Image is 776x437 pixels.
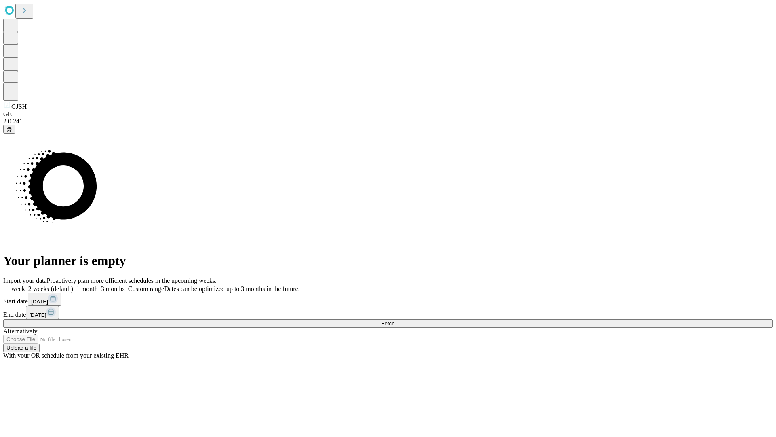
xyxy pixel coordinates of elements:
span: Fetch [381,320,394,327]
span: @ [6,126,12,132]
span: Alternatively [3,328,37,335]
button: [DATE] [28,293,61,306]
span: 1 week [6,285,25,292]
span: With your OR schedule from your existing EHR [3,352,129,359]
span: Custom range [128,285,164,292]
div: Start date [3,293,773,306]
div: GEI [3,110,773,118]
h1: Your planner is empty [3,253,773,268]
button: Fetch [3,319,773,328]
span: [DATE] [29,312,46,318]
span: GJSH [11,103,27,110]
span: Dates can be optimized up to 3 months in the future. [164,285,299,292]
span: 1 month [76,285,98,292]
span: [DATE] [31,299,48,305]
button: [DATE] [26,306,59,319]
div: 2.0.241 [3,118,773,125]
button: Upload a file [3,344,40,352]
span: Import your data [3,277,47,284]
span: 2 weeks (default) [28,285,73,292]
span: Proactively plan more efficient schedules in the upcoming weeks. [47,277,217,284]
span: 3 months [101,285,125,292]
button: @ [3,125,15,134]
div: End date [3,306,773,319]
